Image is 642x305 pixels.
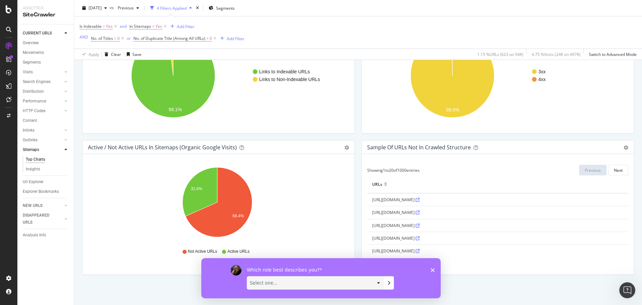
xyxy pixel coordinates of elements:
[23,49,69,56] a: Movements
[152,23,154,29] span: =
[103,23,105,29] span: =
[115,5,134,11] span: Previous
[80,3,110,13] button: [DATE]
[538,77,546,82] text: 4xx
[367,167,420,173] span: Showing 1 to 20 of 1000 entries
[80,34,88,40] div: AND
[132,51,141,57] div: Save
[23,59,69,66] a: Segments
[23,178,43,185] div: Url Explorer
[26,166,69,173] a: Insights
[23,88,63,95] a: Distribution
[23,40,39,47] div: Overview
[177,23,195,29] div: Add Filter
[232,214,244,218] text: 68.4%
[80,49,99,60] button: Apply
[23,59,41,66] div: Segments
[23,30,63,37] a: CURRENT URLS
[26,156,45,163] div: Top Charts
[416,248,420,254] a: Visit URL on website
[88,144,237,151] div: Active / Not Active URLs in Sitemaps (Organic Google Visits)
[23,188,69,195] a: Explorer Bookmarks
[127,35,131,42] button: or
[23,232,46,239] div: Analysis Info
[416,235,420,241] a: Visit URL on website
[111,51,121,57] div: Clear
[614,167,623,173] div: Next
[586,49,637,60] button: Switch to Advanced Mode
[23,69,33,76] div: Visits
[23,117,37,124] div: Content
[259,69,310,74] text: Links to Indexable URLs
[624,145,628,150] div: gear
[88,165,347,242] svg: A chart.
[117,34,120,43] span: 0
[23,127,34,134] div: Inlinks
[218,34,244,43] button: Add Filter
[206,3,237,13] button: Segments
[110,4,115,10] span: vs
[155,22,162,31] span: Yes
[372,235,420,241] span: [URL][DOMAIN_NAME]
[89,5,102,11] span: 2025 Oct. 1st
[23,40,69,47] a: Overview
[91,35,113,41] span: No. of Titles
[195,5,200,11] div: times
[416,197,420,203] a: Visit URL on website
[259,77,320,82] text: Links to Non-Indexable URLs
[372,223,420,228] span: [URL][DOMAIN_NAME]
[23,188,59,195] div: Explorer Bookmarks
[26,166,40,173] div: Insights
[26,156,69,163] a: Top Charts
[120,23,127,29] button: and
[106,22,113,31] span: Yes
[168,22,195,30] button: Add Filter
[102,49,121,60] button: Clear
[89,51,99,57] div: Apply
[88,23,347,128] svg: A chart.
[589,51,637,57] div: Switch to Advanced Mode
[372,179,382,189] div: URLs
[23,137,63,144] a: Outlinks
[367,23,626,128] div: A chart.
[23,202,63,209] a: NEW URLS
[23,127,63,134] a: Inlinks
[446,107,459,112] text: 99.6%
[23,137,37,144] div: Outlinks
[344,145,349,150] div: gear
[23,88,44,95] div: Distribution
[23,11,69,19] div: SiteCrawler
[372,210,420,215] span: [URL][DOMAIN_NAME]
[608,165,628,175] button: Next
[23,178,69,185] a: Url Explorer
[23,107,45,115] div: HTTP Codes
[80,23,102,29] span: Is Indexable
[372,197,420,203] span: [URL][DOMAIN_NAME]
[23,232,69,239] a: Analysis Info
[23,146,63,153] a: Sitemaps
[23,78,63,85] a: Search Engines
[585,167,601,173] div: Previous
[23,98,63,105] a: Performance
[23,107,63,115] a: HTTP Codes
[115,3,142,13] button: Previous
[157,5,187,11] div: 4 Filters Applied
[133,35,205,41] span: No. of Duplicate Title (Among All URLs)
[23,5,69,11] div: Analytics
[201,258,441,298] iframe: Survey by Laura from Botify
[23,212,63,226] a: DISAPPEARED URLS
[23,212,57,226] div: DISAPPEARED URLS
[538,69,546,74] text: 3xx
[23,146,39,153] div: Sitemaps
[416,223,420,228] a: Visit URL on website
[619,282,635,298] iframe: Intercom live chat
[227,249,249,254] span: Active URLs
